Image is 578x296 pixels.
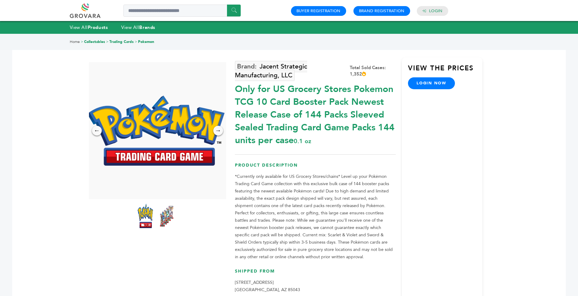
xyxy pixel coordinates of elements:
[84,39,105,44] a: Collectables
[350,65,396,77] div: Total Sold Cases: 1,352
[359,8,405,14] a: Brand Registration
[106,39,108,44] span: >
[138,39,154,44] a: Pokemon
[88,24,108,30] strong: Products
[135,39,137,44] span: >
[139,24,155,30] strong: Brands
[92,126,102,136] div: ←
[123,5,241,17] input: Search a product or brand...
[109,39,134,44] a: Trading Cards
[429,8,442,14] a: Login
[159,204,174,228] img: *Only for US Grocery Stores* Pokemon TCG 10 Card Booster Pack – Newest Release (Case of 144 Packs...
[408,64,482,78] h3: View the Prices
[235,173,396,261] p: *Currently only available for US Grocery Stores/chains* Level up your Pokémon Trading Card Game c...
[81,39,83,44] span: >
[235,268,396,279] h3: Shipped From
[235,279,396,294] p: [STREET_ADDRESS] [GEOGRAPHIC_DATA], AZ 85043
[213,126,223,136] div: →
[70,39,80,44] a: Home
[70,24,108,30] a: View AllProducts
[408,77,455,89] a: login now
[235,80,396,147] div: Only for US Grocery Stores Pokemon TCG 10 Card Booster Pack Newest Release Case of 144 Packs Slee...
[121,24,155,30] a: View AllBrands
[235,61,307,81] a: Jacent Strategic Manufacturing, LLC
[296,8,341,14] a: Buyer Registration
[87,96,225,166] img: *Only for US Grocery Stores* Pokemon TCG 10 Card Booster Pack – Newest Release (Case of 144 Packs...
[138,204,153,228] img: *Only for US Grocery Stores* Pokemon TCG 10 Card Booster Pack – Newest Release (Case of 144 Packs...
[235,162,396,173] h3: Product Description
[294,137,311,145] span: 0.1 oz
